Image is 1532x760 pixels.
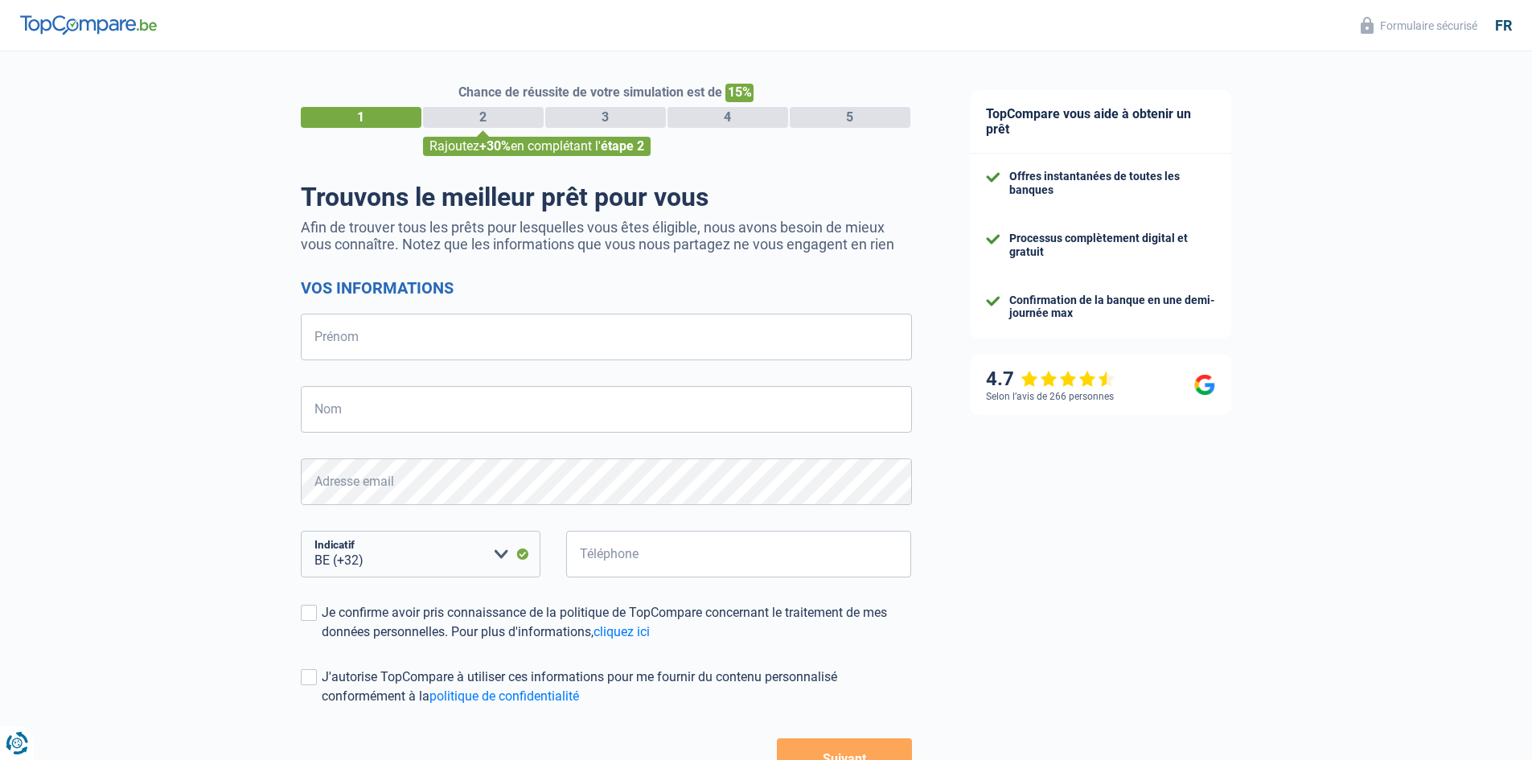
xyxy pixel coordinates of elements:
[322,668,912,706] div: J'autorise TopCompare à utiliser ces informations pour me fournir du contenu personnalisé conform...
[593,624,650,639] a: cliquez ici
[545,107,666,128] div: 3
[970,90,1231,154] div: TopCompare vous aide à obtenir un prêt
[301,182,912,212] h1: Trouvons le meilleur prêt pour vous
[566,531,912,577] input: 401020304
[725,84,754,102] span: 15%
[301,278,912,298] h2: Vos informations
[429,688,579,704] a: politique de confidentialité
[790,107,910,128] div: 5
[1009,170,1215,197] div: Offres instantanées de toutes les banques
[667,107,788,128] div: 4
[301,219,912,253] p: Afin de trouver tous les prêts pour lesquelles vous êtes éligible, nous avons besoin de mieux vou...
[458,84,722,100] span: Chance de réussite de votre simulation est de
[986,368,1115,391] div: 4.7
[423,107,544,128] div: 2
[1009,294,1215,321] div: Confirmation de la banque en une demi-journée max
[986,391,1114,402] div: Selon l’avis de 266 personnes
[423,137,651,156] div: Rajoutez en complétant l'
[1495,17,1512,35] div: fr
[1009,232,1215,259] div: Processus complètement digital et gratuit
[601,138,644,154] span: étape 2
[301,107,421,128] div: 1
[20,15,157,35] img: TopCompare Logo
[322,603,912,642] div: Je confirme avoir pris connaissance de la politique de TopCompare concernant le traitement de mes...
[1351,12,1487,39] button: Formulaire sécurisé
[479,138,511,154] span: +30%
